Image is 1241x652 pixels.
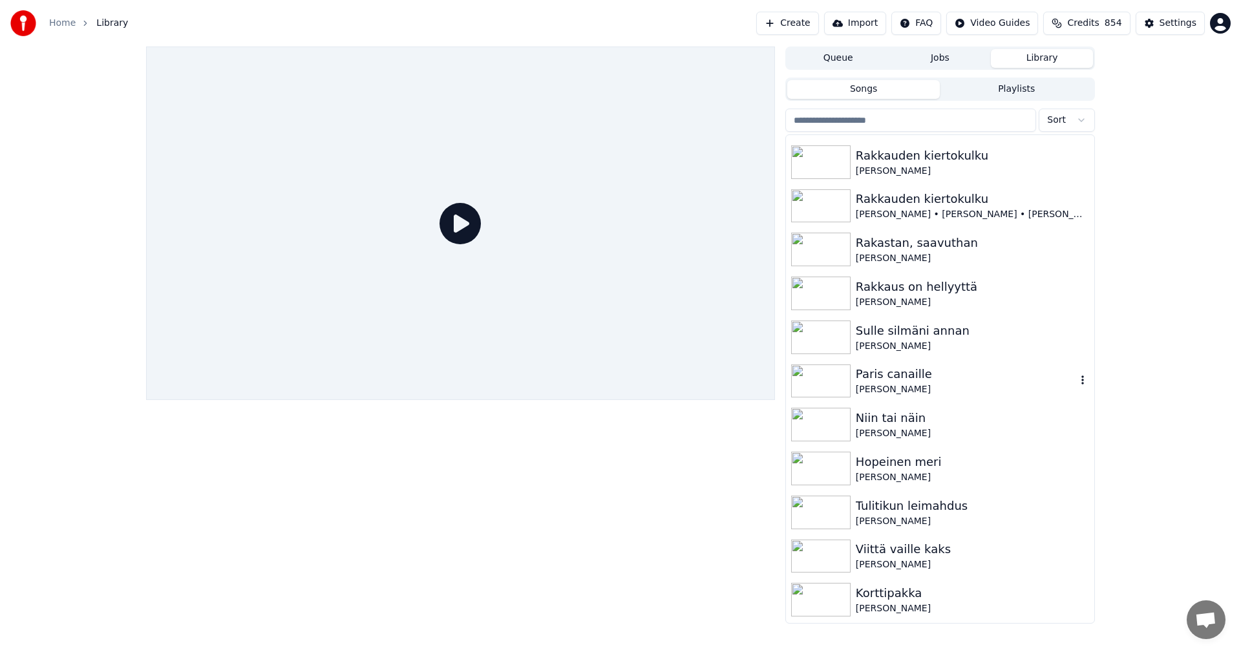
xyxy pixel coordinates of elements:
span: Credits [1067,17,1099,30]
div: Avoin keskustelu [1187,600,1225,639]
div: Rakkauden kiertokulku [856,147,1089,165]
div: Sulle silmäni annan [856,322,1089,340]
button: Library [991,49,1093,68]
div: [PERSON_NAME] [856,383,1076,396]
button: Video Guides [946,12,1038,35]
div: Rakkaus on hellyyttä [856,278,1089,296]
div: Viittä vaille kaks [856,540,1089,558]
span: Sort [1047,114,1066,127]
button: Create [756,12,819,35]
div: [PERSON_NAME] [856,165,1089,178]
span: 854 [1105,17,1122,30]
div: Tulitikun leimahdus [856,497,1089,515]
button: Settings [1136,12,1205,35]
div: Settings [1160,17,1196,30]
div: Korttipakka [856,584,1089,602]
div: [PERSON_NAME] [856,252,1089,265]
div: Hopeinen meri [856,453,1089,471]
div: [PERSON_NAME] [856,471,1089,484]
span: Library [96,17,128,30]
button: Queue [787,49,889,68]
div: [PERSON_NAME] [856,296,1089,309]
nav: breadcrumb [49,17,128,30]
div: [PERSON_NAME] • [PERSON_NAME] • [PERSON_NAME] [856,208,1089,221]
div: [PERSON_NAME] [856,340,1089,353]
div: [PERSON_NAME] [856,427,1089,440]
button: Credits854 [1043,12,1130,35]
a: Home [49,17,76,30]
button: Import [824,12,886,35]
div: [PERSON_NAME] [856,602,1089,615]
div: [PERSON_NAME] [856,515,1089,528]
button: FAQ [891,12,941,35]
div: Paris canaille [856,365,1076,383]
button: Jobs [889,49,992,68]
div: Rakkauden kiertokulku [856,190,1089,208]
div: Niin tai näin [856,409,1089,427]
div: [PERSON_NAME] [856,558,1089,571]
button: Songs [787,80,940,99]
img: youka [10,10,36,36]
div: Rakastan, saavuthan [856,234,1089,252]
button: Playlists [940,80,1093,99]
